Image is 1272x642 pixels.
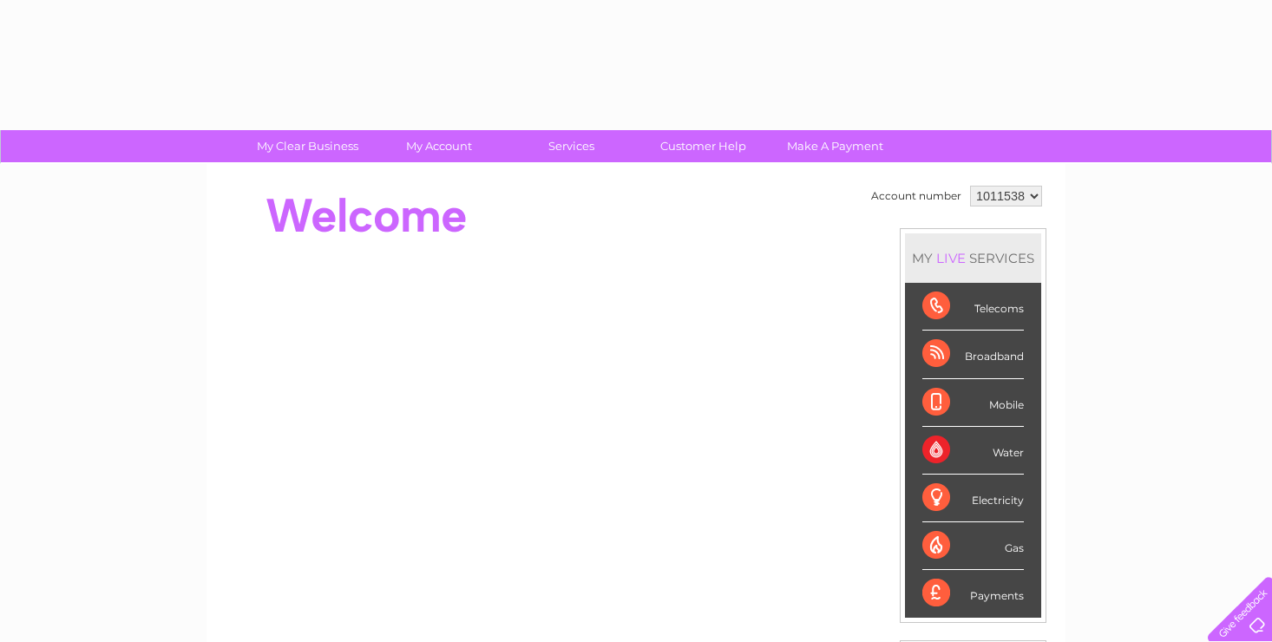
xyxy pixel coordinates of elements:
[905,233,1041,283] div: MY SERVICES
[764,130,907,162] a: Make A Payment
[867,181,966,211] td: Account number
[922,427,1024,475] div: Water
[236,130,379,162] a: My Clear Business
[933,250,969,266] div: LIVE
[500,130,643,162] a: Services
[368,130,511,162] a: My Account
[922,379,1024,427] div: Mobile
[632,130,775,162] a: Customer Help
[922,522,1024,570] div: Gas
[922,283,1024,331] div: Telecoms
[922,570,1024,617] div: Payments
[922,475,1024,522] div: Electricity
[922,331,1024,378] div: Broadband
